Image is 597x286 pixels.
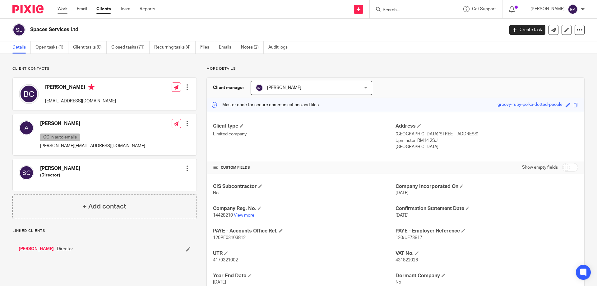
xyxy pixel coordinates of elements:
div: groovy-ruby-polka-dotted-people [497,101,562,109]
p: Master code for secure communications and files [211,102,319,108]
img: Pixie [12,5,44,13]
h4: PAYE - Employer Reference [396,228,578,234]
img: svg%3E [256,84,263,91]
span: 14428210 [213,213,233,218]
a: View more [234,213,254,218]
h4: [PERSON_NAME] [40,165,80,172]
h4: Dormant Company [396,273,578,279]
img: svg%3E [568,4,578,14]
span: [PERSON_NAME] [267,86,301,90]
a: Client tasks (0) [73,41,107,54]
input: Search [382,7,438,13]
h4: Company Incorporated On [396,183,578,190]
a: Clients [96,6,111,12]
h4: Client type [213,123,396,129]
img: svg%3E [19,165,34,180]
a: Notes (2) [241,41,264,54]
h2: Spaces Services Ltd [30,26,406,33]
a: Files [200,41,214,54]
a: Audit logs [268,41,292,54]
a: [PERSON_NAME] [19,246,54,252]
h4: CUSTOM FIELDS [213,165,396,170]
h4: PAYE - Accounts Office Ref. [213,228,396,234]
span: Get Support [472,7,496,11]
span: No [213,191,219,195]
h4: Address [396,123,578,129]
img: svg%3E [19,84,39,104]
p: [GEOGRAPHIC_DATA][STREET_ADDRESS] [396,131,578,137]
a: Open tasks (1) [35,41,68,54]
span: 120/UE73817 [396,236,422,240]
p: Upminster, RM14 2SJ [396,138,578,144]
h4: CIS Subcontractor [213,183,396,190]
a: Create task [509,25,545,35]
span: [DATE] [213,280,226,284]
h4: UTR [213,250,396,257]
h4: [PERSON_NAME] [45,84,116,92]
span: [DATE] [396,191,409,195]
span: No [396,280,401,284]
a: Reports [140,6,155,12]
h5: (Director) [40,172,80,178]
h4: Confirmation Statement Date [396,205,578,212]
h4: Company Reg. No. [213,205,396,212]
p: Limited company [213,131,396,137]
a: Team [120,6,130,12]
a: Email [77,6,87,12]
p: More details [206,66,585,71]
img: svg%3E [19,120,34,135]
span: 431822026 [396,258,418,262]
p: [PERSON_NAME] [530,6,565,12]
span: 120PF03103812 [213,236,246,240]
h4: Year End Date [213,273,396,279]
a: Work [58,6,67,12]
p: Linked clients [12,228,197,233]
i: Primary [88,84,95,90]
span: Director [57,246,73,252]
label: Show empty fields [522,164,558,171]
a: Closed tasks (71) [111,41,150,54]
a: Recurring tasks (4) [154,41,196,54]
a: Details [12,41,31,54]
p: CC in auto emails [40,134,80,141]
h4: + Add contact [83,202,126,211]
img: svg%3E [12,23,25,36]
p: [GEOGRAPHIC_DATA] [396,144,578,150]
span: 4179321002 [213,258,238,262]
h4: [PERSON_NAME] [40,120,145,127]
p: Client contacts [12,66,197,71]
h4: VAT No. [396,250,578,257]
p: [EMAIL_ADDRESS][DOMAIN_NAME] [45,98,116,104]
a: Emails [219,41,236,54]
h3: Client manager [213,85,244,91]
span: [DATE] [396,213,409,218]
p: [PERSON_NAME][EMAIL_ADDRESS][DOMAIN_NAME] [40,143,145,149]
